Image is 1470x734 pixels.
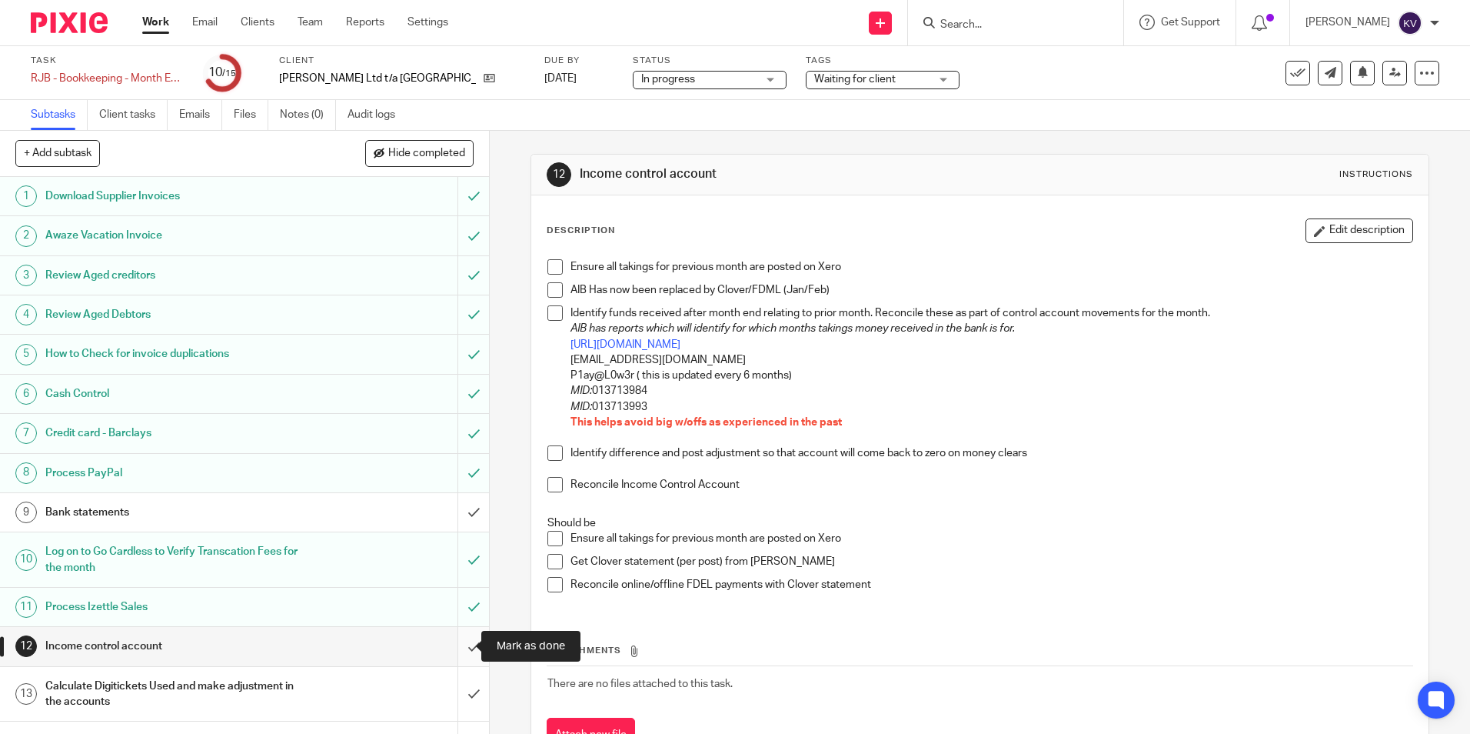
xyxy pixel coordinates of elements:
[939,18,1077,32] input: Search
[407,15,448,30] a: Settings
[15,383,37,405] div: 6
[280,100,336,130] a: Notes (0)
[547,225,615,237] p: Description
[547,646,621,655] span: Attachments
[45,540,310,579] h1: Log on to Go Cardless to Verify Transcation Fees for the month
[1339,168,1413,181] div: Instructions
[45,303,310,326] h1: Review Aged Debtors
[15,549,37,571] div: 10
[15,304,37,325] div: 4
[15,636,37,657] div: 12
[570,399,1412,415] p: 013713993
[547,515,1412,531] p: Should be
[31,100,88,130] a: Subtasks
[31,55,185,67] label: Task
[570,385,592,396] em: MID:
[544,55,614,67] label: Due by
[45,635,310,658] h1: Income control account
[192,15,218,30] a: Email
[570,417,842,428] span: This helps avoid big w/offs as experienced in the past
[570,445,1412,461] p: Identify difference and post adjustment so that account will come back to zero on money clears
[346,15,384,30] a: Reports
[45,596,310,619] h1: Process Izettle Sales
[633,55,787,67] label: Status
[1398,11,1422,35] img: svg%3E
[547,162,571,187] div: 12
[570,577,1412,592] p: Reconcile online/offline FDEL payments with Clover statement
[570,323,1015,334] em: AIB has reports which will identify for which months takings money received in the bank is for.
[547,679,733,689] span: There are no files attached to this task.
[45,462,310,485] h1: Process PayPal
[31,71,185,86] div: RJB - Bookkeeping - Month End Closure
[45,264,310,287] h1: Review Aged creditors
[365,140,474,166] button: Hide completed
[279,71,476,86] p: [PERSON_NAME] Ltd t/a [GEOGRAPHIC_DATA]
[1161,17,1220,28] span: Get Support
[45,422,310,445] h1: Credit card - Barclays
[45,224,310,247] h1: Awaze Vacation Invoice
[570,477,1412,492] p: Reconcile Income Control Account
[570,554,1412,569] p: Get Clover statement (per post) from [PERSON_NAME]
[570,383,1412,399] p: 013713984
[570,282,1412,298] p: AIB Has now been replaced by Clover/FDML (Jan/Feb)
[45,185,310,208] h1: Download Supplier Invoices
[45,382,310,405] h1: Cash Control
[15,462,37,484] div: 8
[570,368,1412,383] p: P1ay@L0w3r ( this is updated every 6 months)
[544,73,577,84] span: [DATE]
[45,675,310,714] h1: Calculate Digitickets Used and make adjustment in the accounts
[222,69,236,78] small: /15
[570,402,592,412] em: MID:
[570,531,1412,546] p: Ensure all takings for previous month are posted on Xero
[806,55,959,67] label: Tags
[179,100,222,130] a: Emails
[15,422,37,444] div: 7
[570,259,1412,275] p: Ensure all takings for previous month are posted on Xero
[388,148,465,160] span: Hide completed
[570,339,680,350] a: [URL][DOMAIN_NAME]
[1305,15,1390,30] p: [PERSON_NAME]
[45,501,310,524] h1: Bank statements
[142,15,169,30] a: Work
[241,15,274,30] a: Clients
[15,683,37,705] div: 13
[45,342,310,365] h1: How to Check for invoice duplications
[15,185,37,207] div: 1
[348,100,407,130] a: Audit logs
[208,64,236,82] div: 10
[570,305,1412,321] p: Identify funds received after month end relating to prior month. Reconcile these as part of contr...
[15,502,37,523] div: 9
[15,225,37,247] div: 2
[99,100,168,130] a: Client tasks
[15,596,37,618] div: 11
[31,12,108,33] img: Pixie
[298,15,323,30] a: Team
[641,74,695,85] span: In progress
[1305,219,1413,243] button: Edit description
[15,265,37,286] div: 3
[234,100,268,130] a: Files
[814,74,896,85] span: Waiting for client
[15,140,100,166] button: + Add subtask
[570,352,1412,368] p: [EMAIL_ADDRESS][DOMAIN_NAME]
[279,55,525,67] label: Client
[15,344,37,365] div: 5
[580,166,1013,182] h1: Income control account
